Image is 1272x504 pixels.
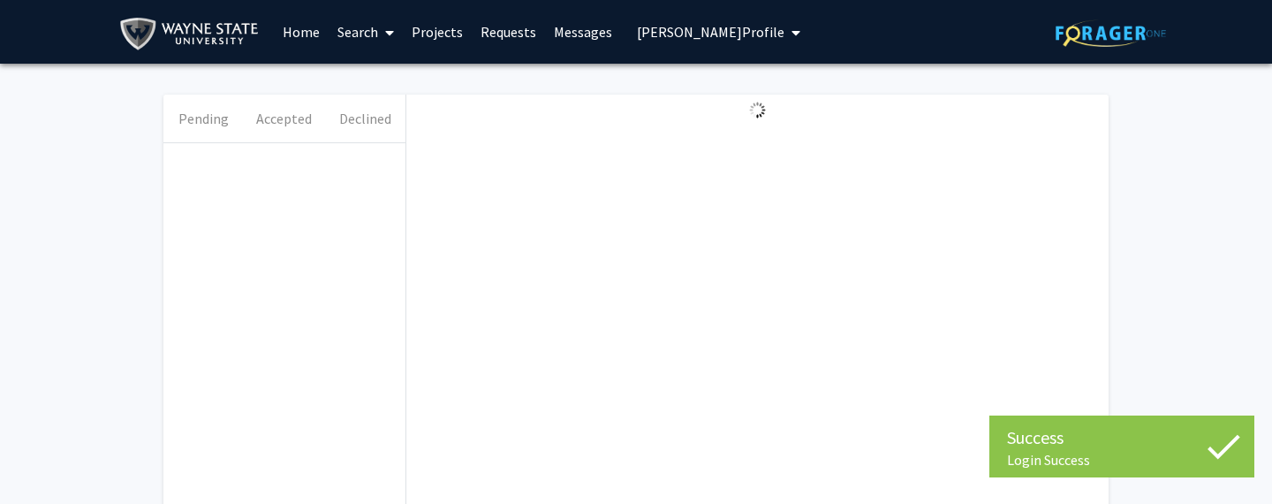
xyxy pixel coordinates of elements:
div: Login Success [1007,451,1237,469]
a: Search [329,1,403,63]
div: Success [1007,424,1237,451]
a: Requests [472,1,545,63]
img: Loading [742,95,773,126]
a: Home [274,1,329,63]
button: Declined [325,95,405,142]
button: Accepted [244,95,324,142]
img: ForagerOne Logo [1056,19,1166,47]
a: Projects [403,1,472,63]
a: Messages [545,1,621,63]
img: Wayne State University Logo [119,14,267,54]
span: [PERSON_NAME] Profile [637,23,784,41]
button: Pending [163,95,244,142]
